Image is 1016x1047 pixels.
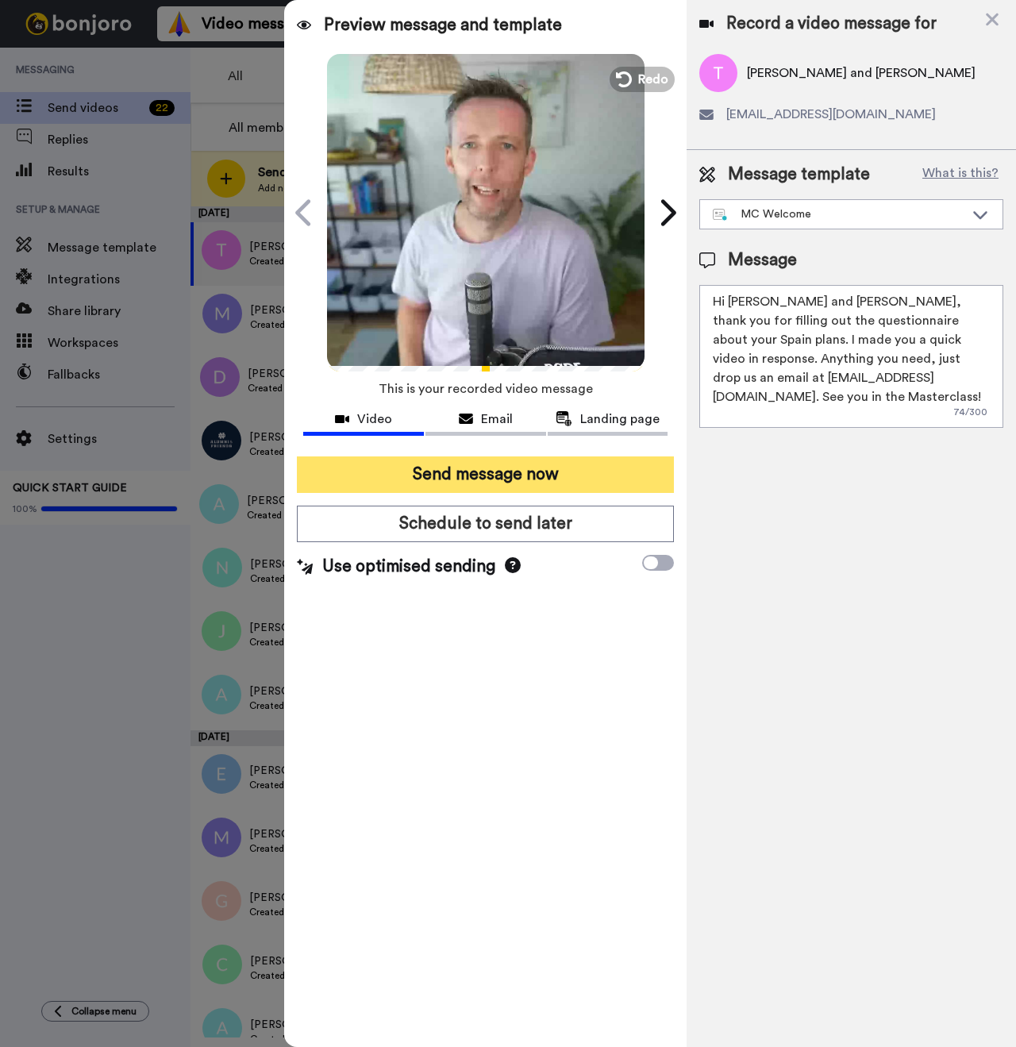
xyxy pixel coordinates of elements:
[699,285,1003,428] textarea: Hi [PERSON_NAME] and [PERSON_NAME], thank you for filling out the questionnaire about your Spain ...
[357,410,392,429] span: Video
[918,163,1003,187] button: What is this?
[713,209,728,221] img: nextgen-template.svg
[481,410,513,429] span: Email
[297,506,674,542] button: Schedule to send later
[322,555,495,579] span: Use optimised sending
[728,163,870,187] span: Message template
[713,206,964,222] div: MC Welcome
[297,456,674,493] button: Send message now
[728,248,797,272] span: Message
[726,105,936,124] span: [EMAIL_ADDRESS][DOMAIN_NAME]
[379,371,593,406] span: This is your recorded video message
[580,410,660,429] span: Landing page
